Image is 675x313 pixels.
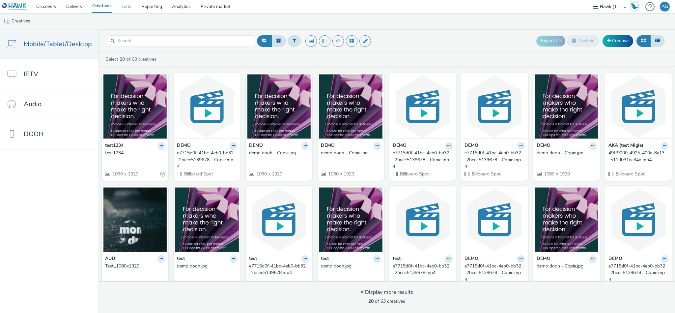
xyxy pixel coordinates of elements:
[608,255,622,263] strong: DEMO
[160,171,165,177] div: Valid
[463,187,526,252] img: e7715d0f-41bc-4eb0-bb32-2bcec5139678 - Copie.mp4 visual
[249,263,306,276] div: e7715d0f-41bc-4eb0-bb32-2bcec5139678.mp4
[2,3,27,11] img: undefined Logo
[608,150,666,163] div: 49ff9000-4925-400e-8a13-5119031ea34d.mp4
[535,187,598,252] img: demo dooh - Copie.jpg visual
[256,171,282,177] span: 1080 x 1920
[535,74,598,139] img: demo dooh - Copie.jpg visual
[393,255,401,263] strong: test
[537,142,550,150] strong: DEMO
[321,150,378,156] div: demo dooh - Copie.jpg
[464,150,522,170] div: e7715d0f-41bc-4eb0-bb32-2bcec5139678 - Copie.mp4
[368,298,405,304] span: of 63 creatives
[636,35,651,47] button: Grid
[603,35,633,47] a: Creative
[24,99,42,109] span: Audio
[177,263,234,269] div: demo dooh.jpg
[24,39,92,49] span: Mobile/Tablet/Desktop
[24,69,38,79] span: IPTV
[537,263,597,269] a: demo dooh - Copie.jpg
[399,171,429,177] span: Billboard Spot
[249,263,309,276] a: e7715d0f-41bc-4eb0-bb32-2bcec5139678.mp4
[464,255,478,263] strong: DEMO
[177,150,234,170] div: e7715d0f-41bc-4eb0-bb32-2bcec5139678 - Copie.mp4
[393,263,450,276] div: e7715d0f-41bc-4eb0-bb32-2bcec5139678.mp4
[120,56,125,62] strong: 20
[368,298,374,304] strong: 20
[177,255,185,263] strong: test
[537,150,594,156] div: demo dooh - Copie.jpg
[105,263,162,269] div: Test_1080x1920
[471,171,501,177] span: Billboard Spot
[321,263,381,269] a: demo dooh.jpg
[463,74,526,139] img: e7715d0f-41bc-4eb0-bb32-2bcec5139678 - Copie.mp4 visual
[319,187,382,252] img: demo dooh.jpg visual
[608,142,643,150] strong: AKA (test Migle)
[661,2,668,12] div: AG
[464,142,478,150] strong: DEMO
[249,150,309,156] a: demo dooh - Copie.jpg
[393,263,453,276] a: e7715d0f-41bc-4eb0-bb32-2bcec5139678.mp4
[321,255,329,263] strong: test
[327,171,354,177] span: 1080 x 1920
[360,289,413,296] div: Display more results
[537,150,597,156] a: demo dooh - Copie.jpg
[393,150,453,170] a: e7715d0f-41bc-4eb0-bb32-2bcec5139678 - Copie.mp4
[183,171,213,177] span: Billboard Spot
[177,150,237,170] a: e7715d0f-41bc-4eb0-bb32-2bcec5139678 - Copie.mp4
[175,74,239,139] img: e7715d0f-41bc-4eb0-bb32-2bcec5139678 - Copie.mp4 visual
[650,35,665,47] button: Table
[630,1,639,12] img: Hawk Academy
[608,263,666,283] div: e7715d0f-41bc-4eb0-bb32-2bcec5139678 - Copie.mp4
[543,171,570,177] span: 1080 x 1920
[391,74,454,139] img: e7715d0f-41bc-4eb0-bb32-2bcec5139678 - Copie.mp4 visual
[464,150,524,170] a: e7715d0f-41bc-4eb0-bb32-2bcec5139678 - Copie.mp4
[177,263,237,269] a: demo dooh.jpg
[607,187,670,252] img: e7715d0f-41bc-4eb0-bb32-2bcec5139678 - Copie.mp4 visual
[321,142,335,150] strong: DEMO
[464,263,524,283] a: e7715d0f-41bc-4eb0-bb32-2bcec5139678 - Copie.mp4
[608,263,668,283] a: e7715d0f-41bc-4eb0-bb32-2bcec5139678 - Copie.mp4
[247,74,311,139] img: demo dooh - Copie.jpg visual
[247,187,311,252] img: e7715d0f-41bc-4eb0-bb32-2bcec5139678.mp4 visual
[107,35,255,47] input: Search...
[321,150,381,156] a: demo dooh - Copie.jpg
[105,150,162,156] div: test1234
[3,18,10,25] img: mobile
[630,1,642,12] a: Hawk Academy
[249,150,306,156] div: demo dooh - Copie.jpg
[105,255,117,263] strong: AUDI
[24,129,43,139] span: DOOH
[319,74,382,139] img: demo dooh - Copie.jpg visual
[177,142,191,150] strong: DEMO
[537,263,594,269] div: demo dooh - Copie.jpg
[391,187,454,252] img: e7715d0f-41bc-4eb0-bb32-2bcec5139678.mp4 visual
[615,171,645,177] span: Billboard Spot
[321,263,378,269] div: demo dooh.jpg
[608,150,668,163] a: 49ff9000-4925-400e-8a13-5119031ea34d.mp4
[105,56,159,62] a: Select of 63 creatives
[393,142,407,150] strong: DEMO
[393,150,450,170] div: e7715d0f-41bc-4eb0-bb32-2bcec5139678 - Copie.mp4
[105,263,165,269] a: Test_1080x1920
[607,74,670,139] img: 49ff9000-4925-400e-8a13-5119031ea34d.mp4 visual
[103,74,167,139] img: test1234 visual
[537,255,550,263] strong: DEMO
[105,150,165,156] a: test1234
[249,142,263,150] strong: DEMO
[249,255,257,263] strong: test
[105,142,124,150] strong: test1234
[103,187,167,252] img: Test_1080x1920 visual
[536,36,565,46] button: Export ID
[464,263,522,283] div: e7715d0f-41bc-4eb0-bb32-2bcec5139678 - Copie.mp4
[175,187,239,252] img: demo dooh.jpg visual
[112,171,138,177] span: 1080 x 1920
[567,35,599,47] button: Archive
